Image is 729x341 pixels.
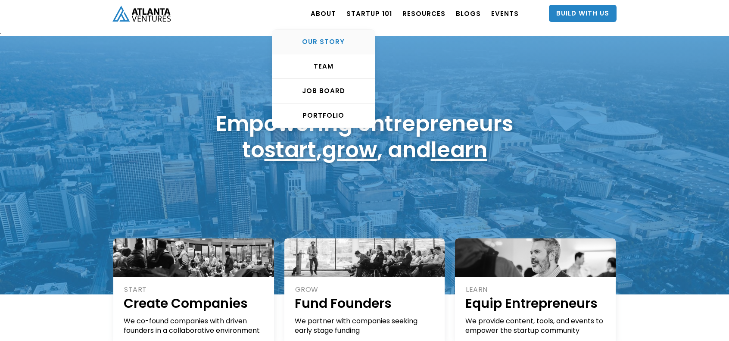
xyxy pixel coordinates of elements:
[431,135,487,165] a: learn
[272,62,375,71] div: TEAM
[402,1,445,25] a: RESOURCES
[295,294,436,312] h1: Fund Founders
[466,285,606,294] div: LEARN
[272,111,375,120] div: PORTFOLIO
[124,294,265,312] h1: Create Companies
[265,135,316,165] a: start
[346,1,392,25] a: Startup 101
[456,1,481,25] a: BLOGS
[272,79,375,103] a: Job Board
[295,285,436,294] div: GROW
[272,54,375,79] a: TEAM
[465,294,606,312] h1: Equip Entrepreneurs
[311,1,336,25] a: ABOUT
[272,103,375,128] a: PORTFOLIO
[272,38,375,46] div: OUR STORY
[322,135,377,165] a: grow
[124,316,265,335] div: We co-found companies with driven founders in a collaborative environment
[295,316,436,335] div: We partner with companies seeking early stage funding
[549,5,617,22] a: Build With Us
[465,316,606,335] div: We provide content, tools, and events to empower the startup community
[216,110,513,163] h1: Empowering entrepreneurs to , , and
[272,30,375,54] a: OUR STORY
[272,87,375,95] div: Job Board
[491,1,519,25] a: EVENTS
[124,285,265,294] div: START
